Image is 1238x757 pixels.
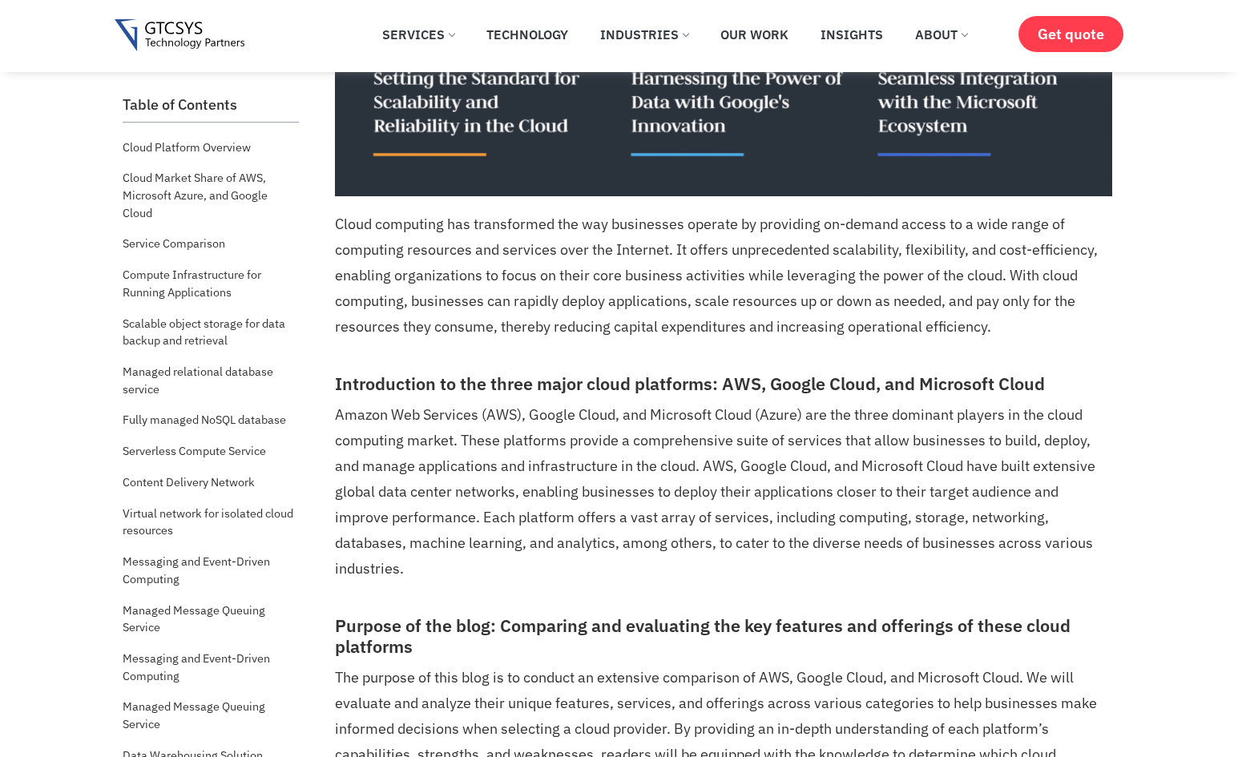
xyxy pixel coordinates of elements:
span: Get quote [1038,26,1104,42]
a: Messaging and Event-Driven Computing [123,549,299,591]
a: Managed Message Queuing Service [123,694,299,736]
a: Cloud Platform Overview [123,135,251,160]
a: Scalable object storage for data backup and retrieval [123,311,299,353]
a: Compute Infrastructure for Running Applications [123,262,299,304]
a: About [903,17,979,52]
h3: Purpose of the blog: Comparing and evaluating the key features and offerings of these cloud platf... [335,616,1112,658]
h2: Table of Contents [123,96,299,114]
h3: Introduction to the three major cloud platforms: AWS, Google Cloud, and Microsoft Cloud [335,374,1112,395]
img: Gtcsys logo [115,19,245,52]
a: Service Comparison [123,231,225,256]
a: Our Work [708,17,800,52]
a: Industries [588,17,700,52]
p: Cloud computing has transformed the way businesses operate by providing on-demand access to a wid... [335,211,1112,340]
a: Cloud Market Share of AWS, Microsoft Azure, and Google Cloud [123,165,299,225]
a: Fully managed NoSQL database [123,407,286,433]
a: Content Delivery Network [123,469,255,495]
a: Insights [809,17,895,52]
a: Technology [474,17,580,52]
p: Amazon Web Services (AWS), Google Cloud, and Microsoft Cloud (Azure) are the three dominant playe... [335,402,1112,582]
a: Managed relational database service [123,359,299,401]
a: Serverless Compute Service [123,438,266,464]
a: Virtual network for isolated cloud resources [123,501,299,543]
a: Services [370,17,466,52]
a: Messaging and Event-Driven Computing [123,646,299,688]
a: Get quote [1018,16,1123,52]
a: Managed Message Queuing Service [123,598,299,640]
